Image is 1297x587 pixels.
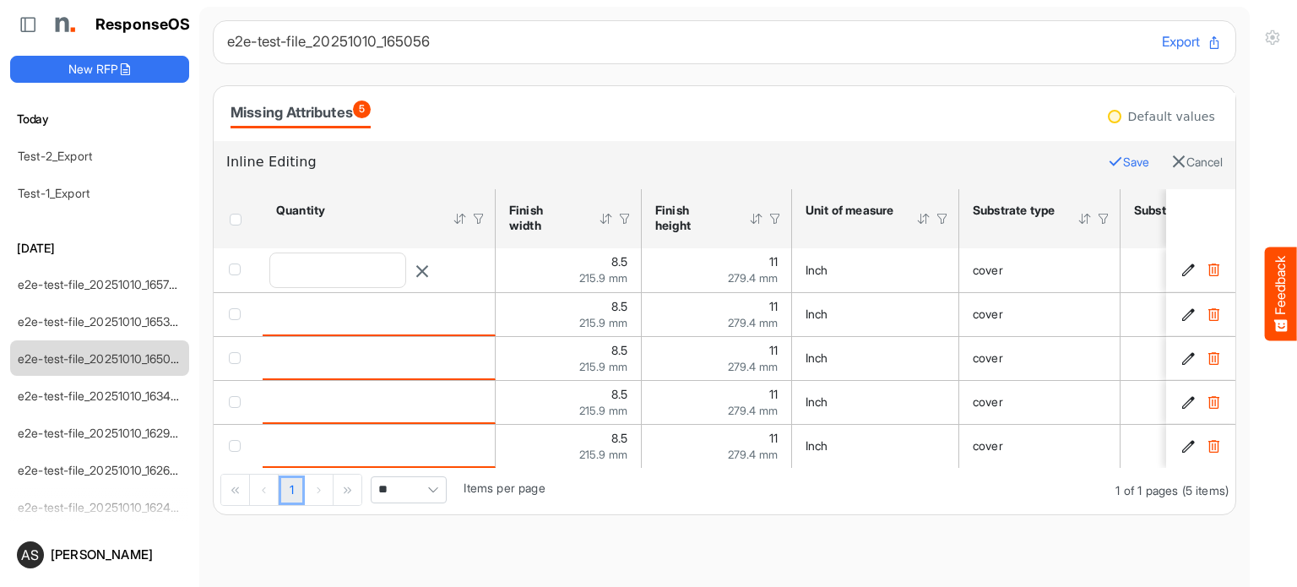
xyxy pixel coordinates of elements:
button: Delete [1205,306,1222,323]
button: Edit [1180,438,1197,454]
span: 215.9 mm [579,448,627,461]
td: Inch is template cell Column Header httpsnorthellcomontologiesmapping-rulesmeasurementhasunitofme... [792,292,959,336]
td: checkbox [214,248,263,292]
h6: Today [10,110,189,128]
td: checkbox [214,424,263,468]
button: Edit [1180,262,1197,279]
td: 11 is template cell Column Header httpsnorthellcomontologiesmapping-rulesmeasurementhasfinishsize... [642,424,792,468]
span: 11 [769,431,778,445]
span: 8.5 [611,299,627,313]
span: 11 [769,387,778,401]
button: Delete [1205,350,1222,367]
div: Filter Icon [617,211,632,226]
td: 8.5 is template cell Column Header httpsnorthellcomontologiesmapping-rulesmeasurementhasfinishsiz... [496,380,642,424]
td: Inch is template cell Column Header httpsnorthellcomontologiesmapping-rulesmeasurementhasunitofme... [792,336,959,380]
button: Export [1162,31,1222,53]
td: checkbox [214,380,263,424]
div: Filter Icon [1096,211,1111,226]
span: 215.9 mm [579,360,627,373]
button: Edit [1180,350,1197,367]
td: Inch is template cell Column Header httpsnorthellcomontologiesmapping-rulesmeasurementhasunitofme... [792,424,959,468]
span: 8.5 [611,254,627,269]
button: Edit [1180,394,1197,410]
span: 279.4 mm [728,316,778,329]
h6: [DATE] [10,239,189,258]
td: 8.5 is template cell Column Header httpsnorthellcomontologiesmapping-rulesmeasurementhasfinishsiz... [496,424,642,468]
td: 82132421-7302-45e8-a46b-6e544b538c16 is template cell Column Header [1166,424,1239,468]
div: [PERSON_NAME] [51,548,182,561]
span: 8.5 [611,387,627,401]
td: cover is template cell Column Header httpsnorthellcomontologiesmapping-rulesmaterialhassubstratem... [959,292,1121,336]
td: 11 is template cell Column Header httpsnorthellcomontologiesmapping-rulesmeasurementhasfinishsize... [642,248,792,292]
img: Northell [46,8,80,41]
span: (5 items) [1182,483,1229,497]
a: Test-1_Export [18,186,90,200]
div: Unit of measure [806,203,894,218]
h6: e2e-test-file_20251010_165056 [227,35,1148,49]
span: Inch [806,263,828,277]
td: cover is template cell Column Header httpsnorthellcomontologiesmapping-rulesmaterialhassubstratem... [959,380,1121,424]
span: cover [973,394,1003,409]
td: checkbox [214,336,263,380]
td: cover is template cell Column Header httpsnorthellcomontologiesmapping-rulesmaterialhassubstratem... [959,248,1121,292]
td: Inch is template cell Column Header httpsnorthellcomontologiesmapping-rulesmeasurementhasunitofme... [792,380,959,424]
span: 11 [769,343,778,357]
div: Finish height [655,203,727,233]
td: 8.5 is template cell Column Header httpsnorthellcomontologiesmapping-rulesmeasurementhasfinishsiz... [496,248,642,292]
a: e2e-test-file_20251010_162943 [18,426,185,440]
td: Inch is template cell Column Header httpsnorthellcomontologiesmapping-rulesmeasurementhasunitofme... [792,248,959,292]
span: 215.9 mm [579,404,627,417]
div: Go to first page [221,475,250,505]
span: cover [973,263,1003,277]
span: 279.4 mm [728,448,778,461]
span: 5 [353,101,371,118]
div: Go to next page [305,475,334,505]
button: Delete [1205,262,1222,279]
button: Save [1108,151,1149,173]
td: 71c1e55e-3da4-4605-b7c0-2e6eb6a8c49b is template cell Column Header [1166,248,1239,292]
span: 11 [769,254,778,269]
span: Inch [806,394,828,409]
button: New RFP [10,56,189,83]
td: b0284d9a-1ac0-4144-ba3f-5bbde2a9a019 is template cell Column Header [1166,292,1239,336]
a: e2e-test-file_20251010_163447 [18,389,185,403]
div: Filter Icon [471,211,486,226]
div: Go to last page [334,475,361,505]
div: Finish width [509,203,577,233]
span: Inch [806,307,828,321]
a: e2e-test-file_20251010_162658 [18,463,184,477]
span: 1 of 1 pages [1115,483,1178,497]
button: Delete [1205,438,1222,454]
h6: Inline Editing [226,151,1095,173]
td: is template cell Column Header httpsnorthellcomontologiesmapping-rulesorderhasquantity [263,292,496,336]
span: Inch [806,438,828,453]
span: 8.5 [611,431,627,445]
span: Inch [806,351,828,365]
div: Substrate type [973,203,1056,218]
button: Cancel [1171,151,1223,173]
span: 279.4 mm [728,360,778,373]
td: 11 is template cell Column Header httpsnorthellcomontologiesmapping-rulesmeasurementhasfinishsize... [642,380,792,424]
a: e2e-test-file_20251010_165056 [18,351,185,366]
button: Delete [1205,394,1222,410]
div: Pager Container [214,468,1235,514]
span: cover [973,351,1003,365]
td: is template cell Column Header httpsnorthellcomontologiesmapping-rulesorderhasquantity [263,336,496,380]
div: Missing Attributes [231,101,371,124]
span: cover [973,307,1003,321]
div: Filter Icon [935,211,950,226]
td: 18274b58-cf19-4bde-aa25-11267b1ad2b3 is template cell Column Header [1166,336,1239,380]
td: 11 is template cell Column Header httpsnorthellcomontologiesmapping-rulesmeasurementhasfinishsize... [642,292,792,336]
div: Go to previous page [250,475,279,505]
button: Edit [1180,306,1197,323]
h1: ResponseOS [95,16,191,34]
td: checkbox [214,292,263,336]
div: Quantity [276,203,431,218]
button: Feedback [1265,247,1297,340]
span: 8.5 [611,343,627,357]
td: 11 is template cell Column Header httpsnorthellcomontologiesmapping-rulesmeasurementhasfinishsize... [642,336,792,380]
td: cover is template cell Column Header httpsnorthellcomontologiesmapping-rulesmaterialhassubstratem... [959,424,1121,468]
a: Test-2_Export [18,149,92,163]
td: 8.5 is template cell Column Header httpsnorthellcomontologiesmapping-rulesmeasurementhasfinishsiz... [496,336,642,380]
td: is template cell Column Header httpsnorthellcomontologiesmapping-rulesorderhasquantity [263,424,496,468]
